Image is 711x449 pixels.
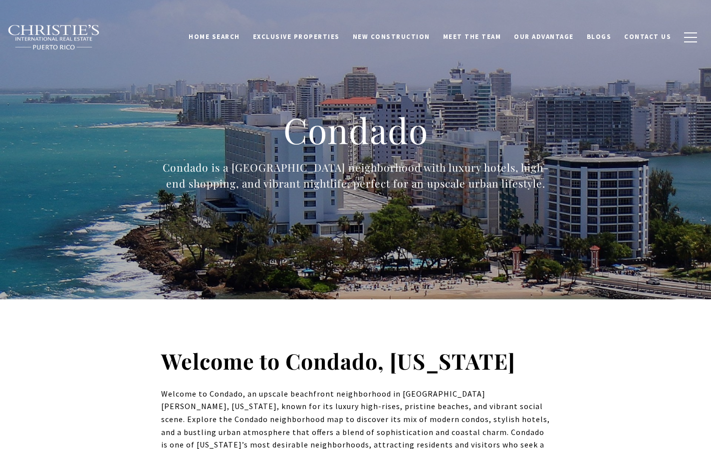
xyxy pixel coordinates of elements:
[182,27,246,46] a: Home Search
[246,27,346,46] a: Exclusive Properties
[437,27,508,46] a: Meet the Team
[253,32,340,41] span: Exclusive Properties
[353,32,430,41] span: New Construction
[580,27,618,46] a: Blogs
[141,160,570,191] div: Condado is a [GEOGRAPHIC_DATA] neighborhood with luxury hotels, high-end shopping, and vibrant ni...
[346,27,437,46] a: New Construction
[141,108,570,152] h1: Condado
[7,24,100,50] img: Christie's International Real Estate black text logo
[161,346,515,375] strong: Welcome to Condado, [US_STATE]
[624,32,671,41] span: Contact Us
[507,27,580,46] a: Our Advantage
[514,32,574,41] span: Our Advantage
[587,32,612,41] span: Blogs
